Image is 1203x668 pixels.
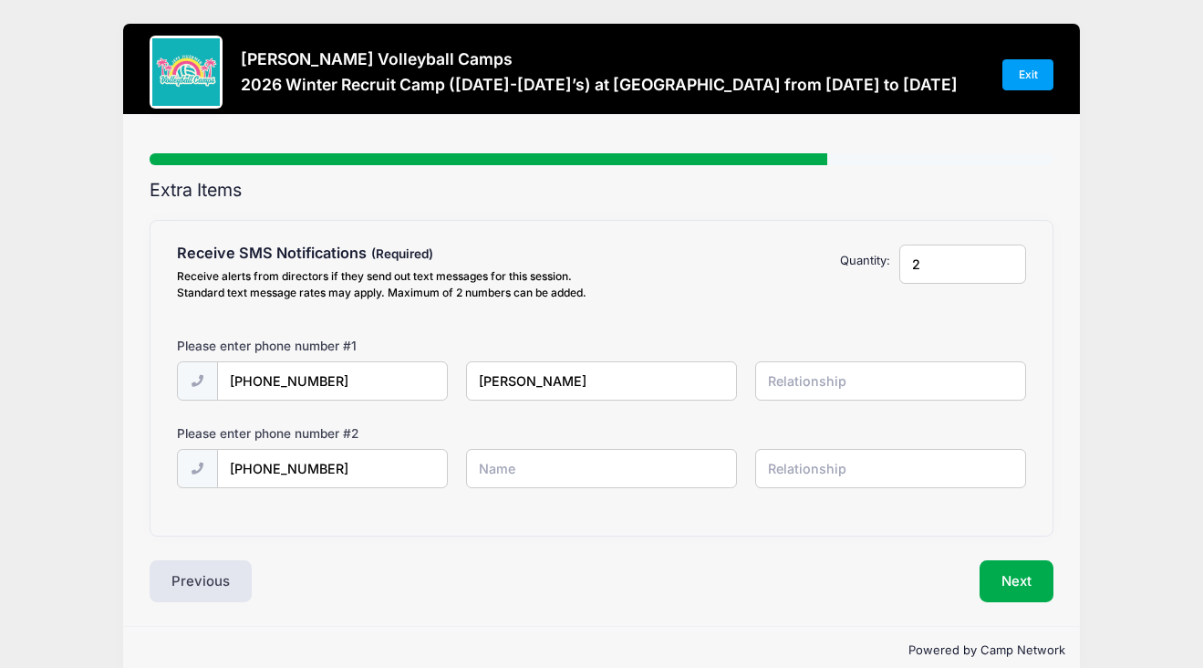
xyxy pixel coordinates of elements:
input: (xxx) xxx-xxxx [217,361,449,401]
input: Relationship [755,449,1026,488]
span: 1 [351,339,357,353]
label: Please enter phone number # [177,337,357,355]
input: Relationship [755,361,1026,401]
button: Next [980,560,1053,602]
span: 2 [351,426,358,441]
a: Exit [1002,59,1053,90]
input: (xxx) xxx-xxxx [217,449,449,488]
div: Receive alerts from directors if they send out text messages for this session. Standard text mess... [177,268,592,301]
label: Please enter phone number # [177,424,358,443]
h2: Extra Items [150,180,1053,201]
button: Previous [150,560,252,602]
input: Name [466,449,737,488]
p: Powered by Camp Network [138,642,1065,660]
input: Quantity [899,245,1026,284]
h4: Receive SMS Notifications [177,245,592,263]
h3: [PERSON_NAME] Volleyball Camps [241,49,958,68]
h3: 2026 Winter Recruit Camp ([DATE]-[DATE]’s) at [GEOGRAPHIC_DATA] from [DATE] to [DATE] [241,75,958,94]
input: Name [466,361,737,401]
